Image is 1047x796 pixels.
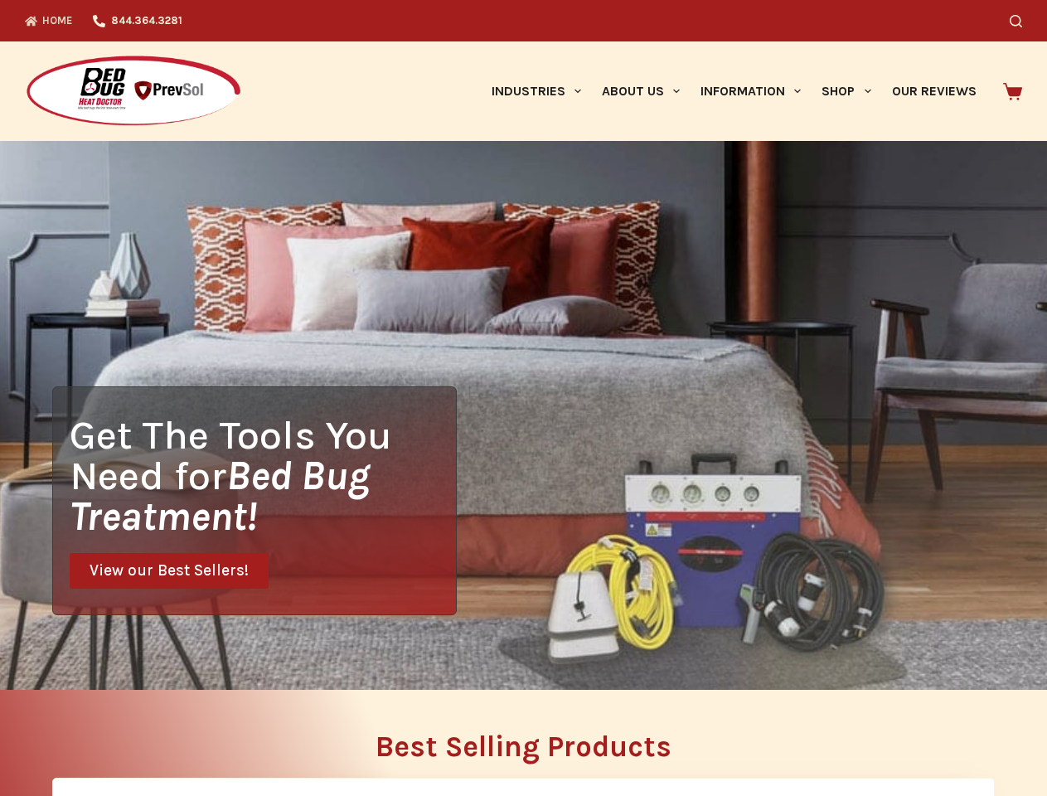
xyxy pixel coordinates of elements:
a: Industries [481,41,591,141]
a: Information [691,41,812,141]
a: View our Best Sellers! [70,553,269,589]
img: Prevsol/Bed Bug Heat Doctor [25,55,242,129]
a: Shop [812,41,881,141]
h1: Get The Tools You Need for [70,415,456,536]
span: View our Best Sellers! [90,563,249,579]
button: Search [1010,15,1022,27]
a: Our Reviews [881,41,986,141]
i: Bed Bug Treatment! [70,452,370,540]
h2: Best Selling Products [52,732,995,761]
nav: Primary [481,41,986,141]
a: About Us [591,41,690,141]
